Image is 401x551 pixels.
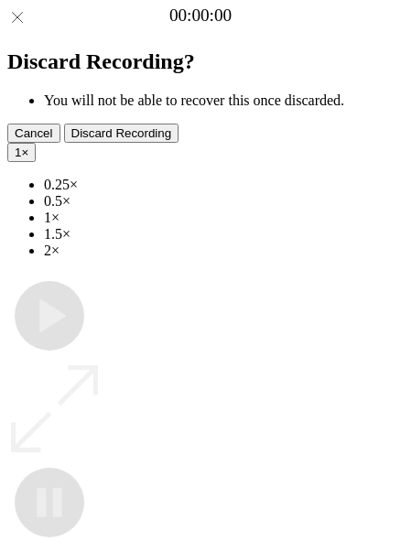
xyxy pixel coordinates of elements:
[44,243,394,259] li: 2×
[44,177,394,193] li: 0.25×
[169,5,232,26] a: 00:00:00
[64,124,179,143] button: Discard Recording
[7,49,394,74] h2: Discard Recording?
[44,226,394,243] li: 1.5×
[44,210,394,226] li: 1×
[7,124,60,143] button: Cancel
[44,193,394,210] li: 0.5×
[15,146,21,159] span: 1
[7,143,36,162] button: 1×
[44,92,394,109] li: You will not be able to recover this once discarded.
